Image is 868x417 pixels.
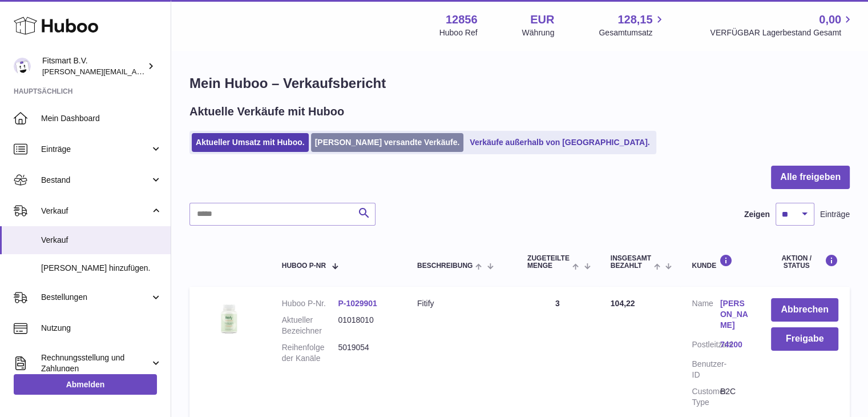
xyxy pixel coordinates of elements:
[819,12,841,27] span: 0,00
[282,342,338,364] dt: Reihenfolge der Kanäle
[611,299,635,308] span: 104,22
[41,175,150,186] span: Bestand
[282,298,338,309] dt: Huboo P-Nr.
[41,144,150,155] span: Einträge
[710,27,854,38] span: VERFÜGBAR Lagerbestand Gesamt
[41,352,150,374] span: Rechnungsstellung und Zahlungen
[41,323,162,334] span: Nutzung
[692,386,720,408] dt: Customer Type
[42,55,145,77] div: Fitsmart B.V.
[41,113,162,124] span: Mein Dashboard
[720,386,748,408] dd: B2C
[692,298,720,334] dt: Name
[14,374,157,395] a: Abmelden
[41,263,162,274] span: [PERSON_NAME] hinzufügen.
[189,74,850,93] h1: Mein Huboo – Verkaufsbericht
[771,254,838,270] div: Aktion / Status
[527,255,570,270] span: ZUGETEILTE Menge
[771,166,850,189] button: Alle freigeben
[692,359,720,380] dt: Benutzer-ID
[42,67,229,76] span: [PERSON_NAME][EMAIL_ADDRESS][DOMAIN_NAME]
[439,27,478,38] div: Huboo Ref
[611,255,651,270] span: Insgesamt bezahlt
[338,299,377,308] a: P-1029901
[820,209,850,220] span: Einträge
[530,12,554,27] strong: EUR
[771,327,838,351] button: Freigabe
[417,262,473,270] span: Beschreibung
[599,12,665,38] a: 128,15 Gesamtumsatz
[466,133,653,152] a: Verkäufe außerhalb von [GEOGRAPHIC_DATA].
[446,12,478,27] strong: 12856
[692,339,720,353] dt: Postleitzahl
[522,27,555,38] div: Währung
[41,206,150,216] span: Verkauf
[710,12,854,38] a: 0,00 VERFÜGBAR Lagerbestand Gesamt
[41,292,150,303] span: Bestellungen
[282,262,326,270] span: Huboo P-Nr
[771,298,838,322] button: Abbrechen
[720,339,748,350] a: 74200
[692,254,748,270] div: Kunde
[338,342,394,364] dd: 5019054
[617,12,652,27] span: 128,15
[282,315,338,336] dt: Aktueller Bezeichner
[744,209,770,220] label: Zeigen
[41,235,162,246] span: Verkauf
[599,27,665,38] span: Gesamtumsatz
[417,298,504,309] div: Fitify
[201,298,258,339] img: 128561739542540.png
[338,315,394,336] dd: 01018010
[311,133,464,152] a: [PERSON_NAME] versandte Verkäufe.
[192,133,309,152] a: Aktueller Umsatz mit Huboo.
[189,104,344,119] h2: Aktuelle Verkäufe mit Huboo
[720,298,748,331] a: [PERSON_NAME]
[14,58,31,75] img: jonathan@leaderoo.com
